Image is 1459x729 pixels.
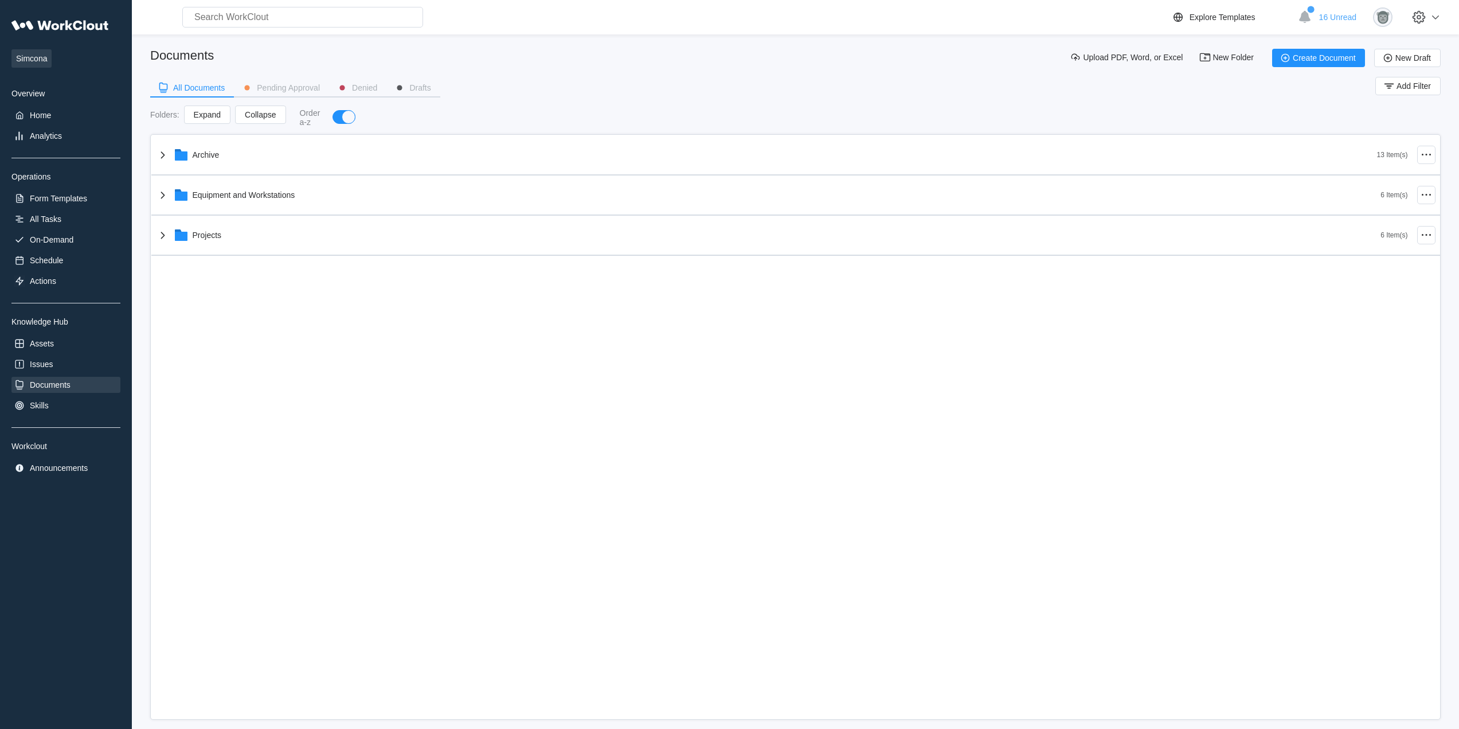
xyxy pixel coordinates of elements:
div: 6 Item(s) [1380,191,1407,199]
div: Announcements [30,463,88,473]
button: New Folder [1192,49,1263,67]
div: Knowledge Hub [11,317,120,326]
a: Documents [11,377,120,393]
div: 13 Item(s) [1376,151,1407,159]
button: All Documents [150,79,234,96]
div: Form Templates [30,194,87,203]
img: gorilla.png [1373,7,1392,27]
a: Skills [11,397,120,414]
span: Expand [194,111,221,119]
a: Home [11,107,120,123]
div: Projects [193,231,222,240]
div: Denied [352,84,377,92]
span: Simcona [11,49,52,68]
div: Order a-z [300,108,322,127]
div: 6 Item(s) [1380,231,1407,239]
div: Documents [30,380,71,389]
div: Explore Templates [1190,13,1255,22]
div: Operations [11,172,120,181]
span: 16 Unread [1319,13,1356,22]
div: Schedule [30,256,63,265]
span: New Folder [1212,53,1254,63]
span: Add Filter [1397,82,1431,90]
a: Issues [11,356,120,372]
div: Drafts [409,84,431,92]
button: Pending Approval [234,79,329,96]
a: Analytics [11,128,120,144]
button: Drafts [386,79,440,96]
button: New Draft [1374,49,1441,67]
button: Expand [184,106,230,124]
a: Schedule [11,252,120,268]
div: Overview [11,89,120,98]
a: Announcements [11,460,120,476]
input: Search WorkClout [182,7,423,28]
div: Workclout [11,442,120,451]
div: Documents [150,48,214,63]
button: Collapse [235,106,285,124]
div: On-Demand [30,235,73,244]
button: Create Document [1272,49,1365,67]
div: Equipment and Workstations [193,190,295,200]
a: Actions [11,273,120,289]
div: Assets [30,339,54,348]
div: Home [30,111,51,120]
div: All Tasks [30,215,61,224]
button: Add Filter [1375,77,1441,95]
span: New Draft [1395,54,1431,62]
a: On-Demand [11,232,120,248]
div: Actions [30,276,56,286]
a: Assets [11,336,120,352]
div: Issues [30,360,53,369]
a: All Tasks [11,211,120,227]
button: Upload PDF, Word, or Excel [1062,49,1192,67]
button: Denied [329,79,386,96]
div: Pending Approval [257,84,320,92]
a: Explore Templates [1171,10,1292,24]
div: Folders : [150,110,179,119]
span: Upload PDF, Word, or Excel [1083,53,1183,63]
span: Collapse [245,111,276,119]
span: Create Document [1293,54,1356,62]
div: Analytics [30,131,62,141]
div: Archive [193,150,220,159]
a: Form Templates [11,190,120,206]
div: Skills [30,401,49,410]
div: All Documents [173,84,225,92]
